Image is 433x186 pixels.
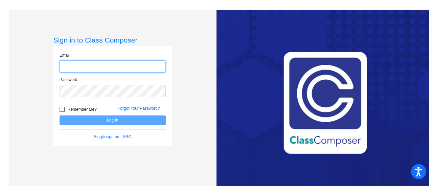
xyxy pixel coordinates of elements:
[60,77,77,83] label: Password
[118,106,160,111] a: Forgot Your Password?
[68,105,97,113] span: Remember Me?
[60,52,70,58] label: Email
[60,115,166,125] button: Log In
[53,36,172,44] h3: Sign in to Class Composer
[94,134,131,139] a: Single sign on - SSO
